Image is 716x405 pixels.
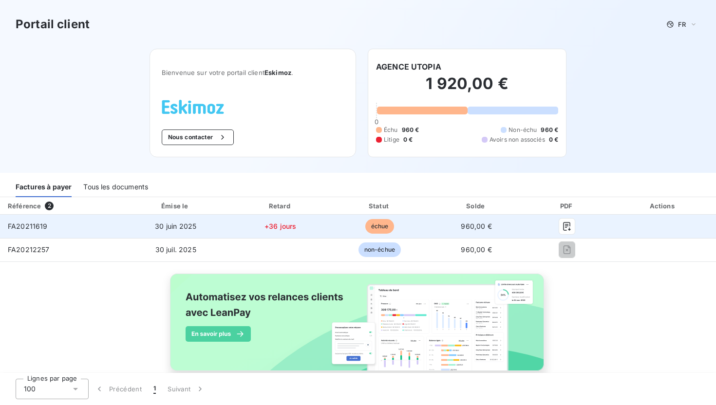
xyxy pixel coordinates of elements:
[358,242,401,257] span: non-échue
[375,118,378,126] span: 0
[123,201,228,211] div: Émise le
[461,245,491,254] span: 960,00 €
[541,126,558,134] span: 960 €
[155,245,196,254] span: 30 juil. 2025
[162,129,234,145] button: Nous contacter
[89,379,148,399] button: Précédent
[264,222,296,230] span: +36 jours
[161,268,555,387] img: banner
[678,20,686,28] span: FR
[384,126,398,134] span: Échu
[403,135,413,144] span: 0 €
[8,245,50,254] span: FA20212257
[16,16,90,33] h3: Portail client
[162,69,344,76] span: Bienvenue sur votre portail client .
[148,379,162,399] button: 1
[162,100,224,114] img: Company logo
[16,177,72,197] div: Factures à payer
[45,202,54,210] span: 2
[8,222,48,230] span: FA20211619
[384,135,399,144] span: Litige
[24,384,36,394] span: 100
[526,201,608,211] div: PDF
[155,222,196,230] span: 30 juin 2025
[431,201,522,211] div: Solde
[333,201,427,211] div: Statut
[232,201,329,211] div: Retard
[549,135,558,144] span: 0 €
[461,222,491,230] span: 960,00 €
[8,202,41,210] div: Référence
[402,126,419,134] span: 960 €
[612,201,714,211] div: Actions
[153,384,156,394] span: 1
[365,219,395,234] span: échue
[490,135,545,144] span: Avoirs non associés
[83,177,148,197] div: Tous les documents
[376,74,558,103] h2: 1 920,00 €
[509,126,537,134] span: Non-échu
[264,69,291,76] span: Eskimoz
[162,379,211,399] button: Suivant
[376,61,441,73] h6: AGENCE UTOPIA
